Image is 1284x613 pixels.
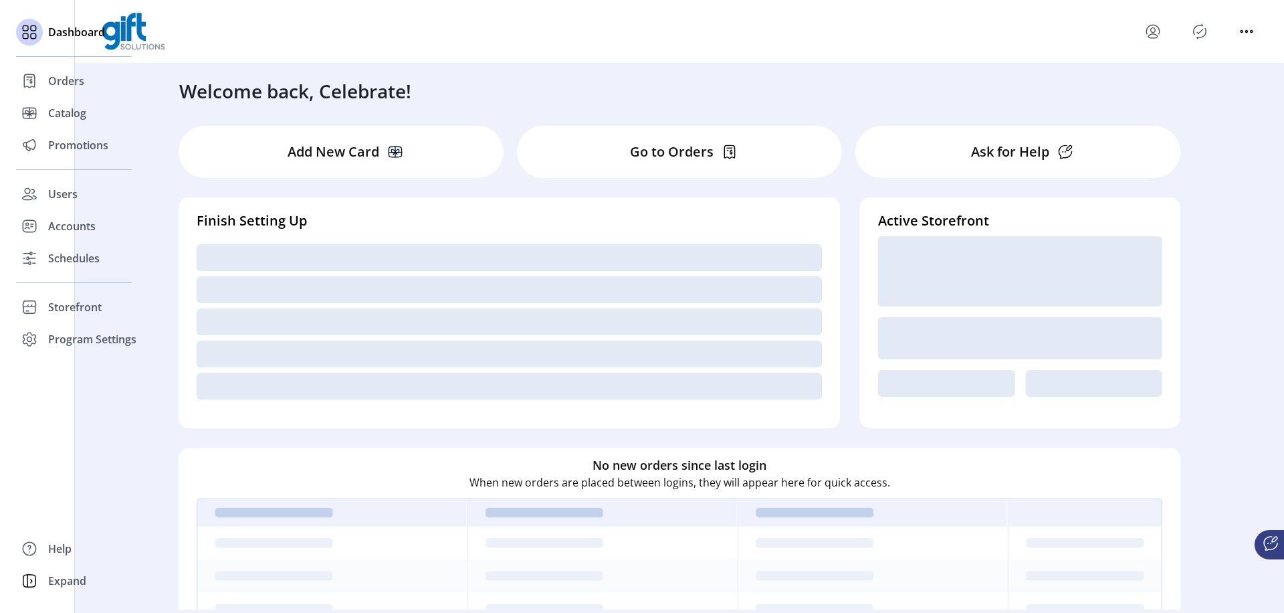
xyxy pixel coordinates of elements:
[102,13,165,50] img: logo
[48,331,136,347] span: Program Settings
[1189,21,1210,42] button: Publisher Panel
[630,142,714,162] p: Go to Orders
[971,142,1049,162] p: Ask for Help
[288,142,379,162] p: Add New Card
[179,77,411,105] h3: Welcome back, Celebrate!
[878,211,1162,231] h4: Active Storefront
[1142,21,1164,42] button: menu
[48,299,102,315] span: Storefront
[593,456,766,474] h6: No new orders since last login
[48,137,108,153] span: Promotions
[48,73,84,89] span: Orders
[48,218,96,234] span: Accounts
[48,24,105,40] span: Dashboard
[197,211,822,231] h4: Finish Setting Up
[48,250,100,266] span: Schedules
[48,186,78,202] span: Users
[469,474,890,491] p: When new orders are placed between logins, they will appear here for quick access.
[48,541,72,557] span: Help
[1236,21,1257,42] button: menu
[48,573,86,589] span: Expand
[48,105,86,121] span: Catalog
